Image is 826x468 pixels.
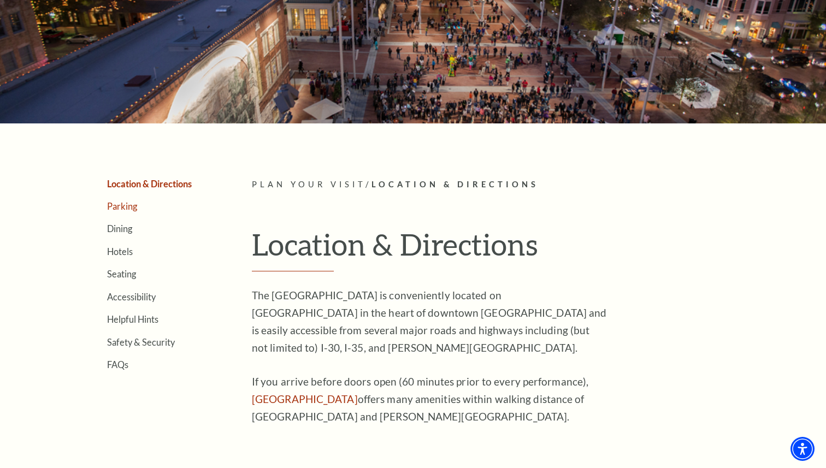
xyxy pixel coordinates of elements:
span: Location & Directions [371,180,539,189]
p: The [GEOGRAPHIC_DATA] is conveniently located on [GEOGRAPHIC_DATA] in the heart of downtown [GEOG... [252,287,607,357]
a: Accessibility [107,292,156,302]
a: Helpful Hints [107,314,158,324]
a: Parking [107,201,137,211]
div: Accessibility Menu [790,437,815,461]
a: Safety & Security [107,337,175,347]
a: Seating [107,269,136,279]
p: / [252,178,752,192]
span: Plan Your Visit [252,180,365,189]
p: If you arrive before doors open (60 minutes prior to every performance), offers many amenities wi... [252,373,607,425]
a: Hotels [107,246,133,257]
a: FAQs [107,359,128,370]
a: Location & Directions [107,179,192,189]
h1: Location & Directions [252,227,752,271]
a: Sundance Square - open in a new tab [252,393,358,405]
a: Dining [107,223,132,234]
